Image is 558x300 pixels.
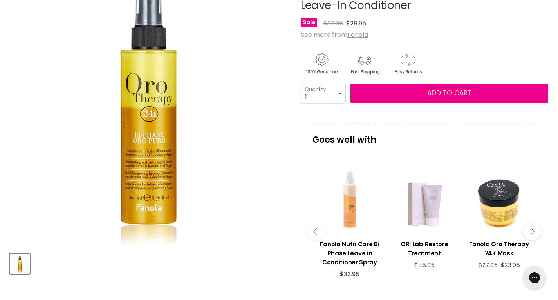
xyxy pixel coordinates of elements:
[340,270,359,278] span: $33.95
[316,240,383,267] h3: Fanola Nutri Care Bi Phase Leave in Conditioner Spray
[391,234,458,262] a: View product:ORI Lab Restore Treatment
[316,234,383,271] a: View product:Fanola Nutri Care Bi Phase Leave in Conditioner Spray
[479,261,498,269] span: $27.95
[414,261,435,269] span: $45.95
[427,88,471,98] span: Add to cart
[344,52,385,76] img: shipping.gif
[466,240,533,258] h3: Fanola Oro Therapy 24K Mask
[387,52,428,76] img: returns.gif
[301,30,368,39] span: See more from
[391,240,458,258] h3: ORI Lab Restore Treatment
[501,261,520,269] span: $23.95
[350,84,549,103] button: Add to cart
[312,123,537,149] p: Goes well with
[301,84,346,103] select: Quantity
[347,30,368,39] a: Fanola
[10,254,30,274] button: Fanola Oro Therapy 24K Illumate Bi Phase Leave-In Conditioner
[11,255,29,273] img: Fanola Oro Therapy 24K Illumate Bi Phase Leave-In Conditioner
[323,19,343,28] span: $32.95
[519,263,550,292] iframe: Gorgias live chat messenger
[9,251,288,274] div: Product thumbnails
[466,234,533,262] a: View product:Fanola Oro Therapy 24K Mask
[301,18,317,27] span: Sale
[346,19,366,28] span: $28.95
[301,52,342,76] img: genuine.gif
